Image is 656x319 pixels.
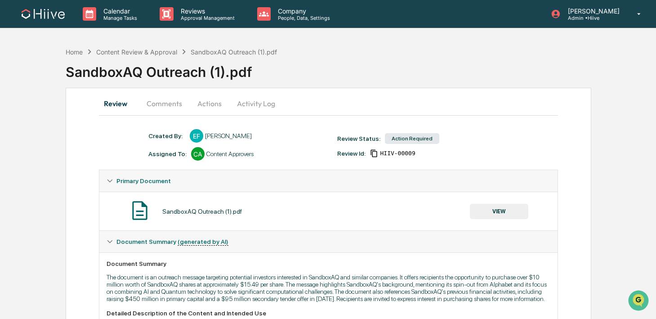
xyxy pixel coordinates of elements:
span: Primary Document [116,177,171,184]
p: Admin • Hiive [561,15,624,21]
span: Data Lookup [18,130,57,139]
div: Action Required [385,133,439,144]
span: Pylon [89,153,109,159]
div: Document Summary (generated by AI) [99,231,558,252]
p: How can we help? [9,19,164,33]
div: Primary Document [99,192,558,230]
span: Preclearance [18,113,58,122]
u: (generated by AI) [178,238,228,246]
p: Manage Tasks [96,15,142,21]
span: 924fd5d8-6dde-448d-ac11-cc573458b49d [380,150,415,157]
div: Content Review & Approval [96,48,177,56]
a: 🗄️Attestations [62,110,115,126]
div: Start new chat [31,69,147,78]
div: Primary Document [99,170,558,192]
div: 🔎 [9,131,16,139]
p: Approval Management [174,15,239,21]
div: Created By: ‎ ‎ [148,132,185,139]
div: Assigned To: [148,150,187,157]
span: Attestations [74,113,112,122]
button: Actions [189,93,230,114]
div: 🖐️ [9,114,16,121]
p: [PERSON_NAME] [561,7,624,15]
span: Document Summary [116,238,228,245]
div: Document Summary [107,260,550,267]
div: [PERSON_NAME] [205,132,252,139]
a: 🔎Data Lookup [5,127,60,143]
button: Activity Log [230,93,282,114]
p: Calendar [96,7,142,15]
p: The document is an outreach message targeting potential investors interested in SandboxAQ and sim... [107,274,550,302]
button: Comments [139,93,189,114]
a: Powered byPylon [63,152,109,159]
div: Detailed Description of the Content and Intended Use [107,310,550,317]
div: SandboxAQ Outreach (1).pdf [191,48,277,56]
div: secondary tabs example [99,93,558,114]
button: Review [99,93,139,114]
div: Home [66,48,83,56]
iframe: Open customer support [627,289,652,314]
a: 🖐️Preclearance [5,110,62,126]
div: We're available if you need us! [31,78,114,85]
div: SandboxAQ Outreach (1).pdf [66,57,656,80]
div: 🗄️ [65,114,72,121]
div: Content Approvers [206,150,254,157]
img: 1746055101610-c473b297-6a78-478c-a979-82029cc54cd1 [9,69,25,85]
div: CA [191,147,205,161]
div: EF [190,129,203,143]
p: Reviews [174,7,239,15]
p: People, Data, Settings [271,15,335,21]
button: VIEW [470,204,528,219]
div: Review Status: [337,135,380,142]
button: Start new chat [153,72,164,82]
img: logo [22,9,65,19]
img: Document Icon [129,199,151,222]
div: Review Id: [337,150,366,157]
div: SandboxAQ Outreach (1).pdf [162,208,242,215]
p: Company [271,7,335,15]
